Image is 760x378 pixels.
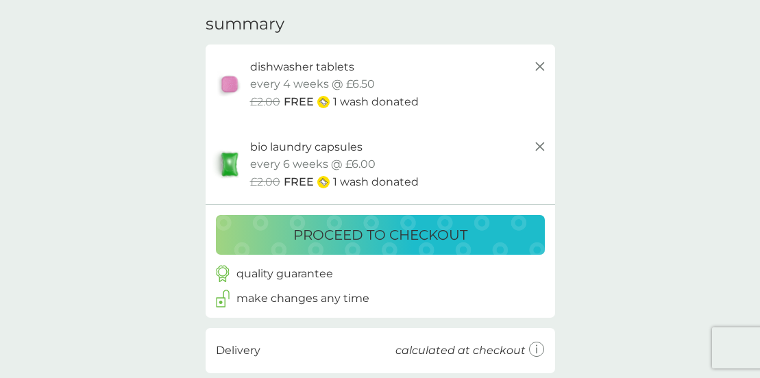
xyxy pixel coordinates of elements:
button: proceed to checkout [216,215,545,255]
h3: summary [206,14,284,34]
p: dishwasher tablets [250,58,354,76]
p: 1 wash donated [333,93,419,111]
span: FREE [284,93,314,111]
p: quality guarantee [236,265,333,283]
span: £2.00 [250,93,280,111]
p: Delivery [216,342,260,360]
p: calculated at checkout [395,342,526,360]
span: £2.00 [250,173,280,191]
p: 1 wash donated [333,173,419,191]
p: make changes any time [236,290,369,307]
p: bio laundry capsules [250,138,363,156]
span: FREE [284,173,314,191]
p: proceed to checkout [293,224,467,246]
p: every 6 weeks @ £6.00 [250,155,376,173]
p: every 4 weeks @ £6.50 [250,75,375,93]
